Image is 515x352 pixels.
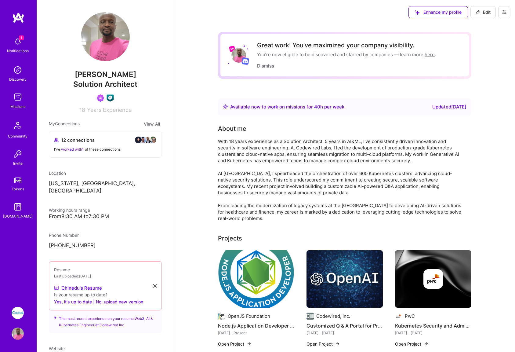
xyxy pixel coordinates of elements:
[9,76,27,82] div: Discovery
[97,94,104,102] img: Been on Mission
[423,269,443,289] img: Company logo
[257,63,274,69] button: Dismiss
[54,285,59,290] img: Resume
[12,35,24,48] img: bell
[257,51,436,58] div: You’re now eligible to be discovered and starred by companies — learn more .
[10,103,25,110] div: Missions
[12,12,24,23] img: logo
[49,170,162,176] div: Location
[107,94,114,102] img: Fintech guild
[8,133,27,139] div: Community
[229,46,235,52] img: Lyft logo
[12,186,24,192] div: Tokens
[257,42,436,49] div: Great work! You’ve maximized your company visibility.
[12,148,24,160] img: Invite
[247,341,252,346] img: arrow-right
[49,346,65,351] span: Website
[395,341,429,347] button: Open Project
[425,52,435,57] a: here
[12,201,24,213] img: guide book
[49,131,162,158] button: 12 connectionsavataravataravataravatarI've worked with1 of these connections
[54,315,56,320] i: icon SuggestedTeams
[87,107,132,113] span: Years Experience
[135,136,142,144] img: avatar
[49,307,162,333] div: The most recent experience on your resume: Web3, AI & Kubernetes Engineer at Codewired Inc
[81,12,130,61] img: User Avatar
[395,250,471,308] img: cover
[316,313,350,319] div: Codewired, Inc.
[408,6,468,18] button: Enhance my profile
[14,178,21,183] img: tokens
[218,250,294,308] img: Node.js Application Developer Certification
[218,341,252,347] button: Open Project
[306,250,383,308] img: Customized Q & A Portal for Private Docs
[241,57,249,65] img: Discord logo
[73,80,137,89] span: Solution Architect
[405,313,415,319] div: PwC
[395,313,402,320] img: Company logo
[314,104,320,110] span: 40
[49,180,162,195] p: [US_STATE], [GEOGRAPHIC_DATA], [GEOGRAPHIC_DATA]
[54,267,70,272] span: Resume
[96,298,143,305] button: No, upload new version
[228,313,270,319] div: OpenJS Foundation
[49,70,162,79] span: [PERSON_NAME]
[54,146,157,152] div: I've of these connections
[54,284,102,291] a: Chinedu's Resume
[79,107,85,113] span: 18
[306,330,383,336] div: [DATE] - [DATE]
[476,9,491,15] span: Edit
[49,207,90,213] span: Working hours range
[49,120,80,127] span: My Connections
[142,120,162,127] button: View All
[218,322,294,330] h4: Node.js Application Developer Certification
[231,48,246,63] img: User Avatar
[10,328,25,340] a: User Avatar
[10,307,25,319] a: iCapital: Building an Alternative Investment Marketplace
[223,104,228,109] img: Availability
[54,298,92,305] button: Yes, it's up to date
[218,124,246,133] div: About me
[13,160,23,167] div: Invite
[49,233,79,238] span: Phone Number
[415,9,462,15] span: Enhance my profile
[61,147,84,152] span: worked with 1
[149,136,157,144] img: avatar
[12,64,24,76] img: discovery
[12,328,24,340] img: User Avatar
[54,291,157,298] div: Is your resume up to date?
[7,48,29,54] div: Notifications
[218,234,242,243] div: Projects
[19,35,24,40] span: 1
[218,313,225,320] img: Company logo
[12,307,24,319] img: iCapital: Building an Alternative Investment Marketplace
[395,330,471,336] div: [DATE] - [DATE]
[144,136,152,144] img: avatar
[306,341,340,347] button: Open Project
[61,137,95,143] span: 12 connections
[54,273,157,279] div: Last uploaded: [DATE]
[230,103,346,111] div: Available now to work on missions for h per week .
[54,138,59,142] i: icon Collaborator
[218,138,462,222] div: With 18 years experience as a Solution Architect, 5 years in AI&ML, I've consistently driven inno...
[335,341,340,346] img: arrow-right
[470,6,496,18] button: Edit
[432,103,466,111] div: Updated [DATE]
[49,242,162,249] p: [PHONE_NUMBER]
[153,284,157,288] i: icon Close
[12,91,24,103] img: teamwork
[93,299,95,305] span: |
[49,213,162,220] div: From 8:30 AM to 7:30 PM
[10,118,25,133] img: Community
[218,330,294,336] div: [DATE] - Present
[3,213,33,219] div: [DOMAIN_NAME]
[140,136,147,144] img: avatar
[424,341,429,346] img: arrow-right
[306,322,383,330] h4: Customized Q & A Portal for Private Docs
[395,322,471,330] h4: Kubernetes Security and Administration
[306,313,314,320] img: Company logo
[415,10,420,15] i: icon SuggestedTeams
